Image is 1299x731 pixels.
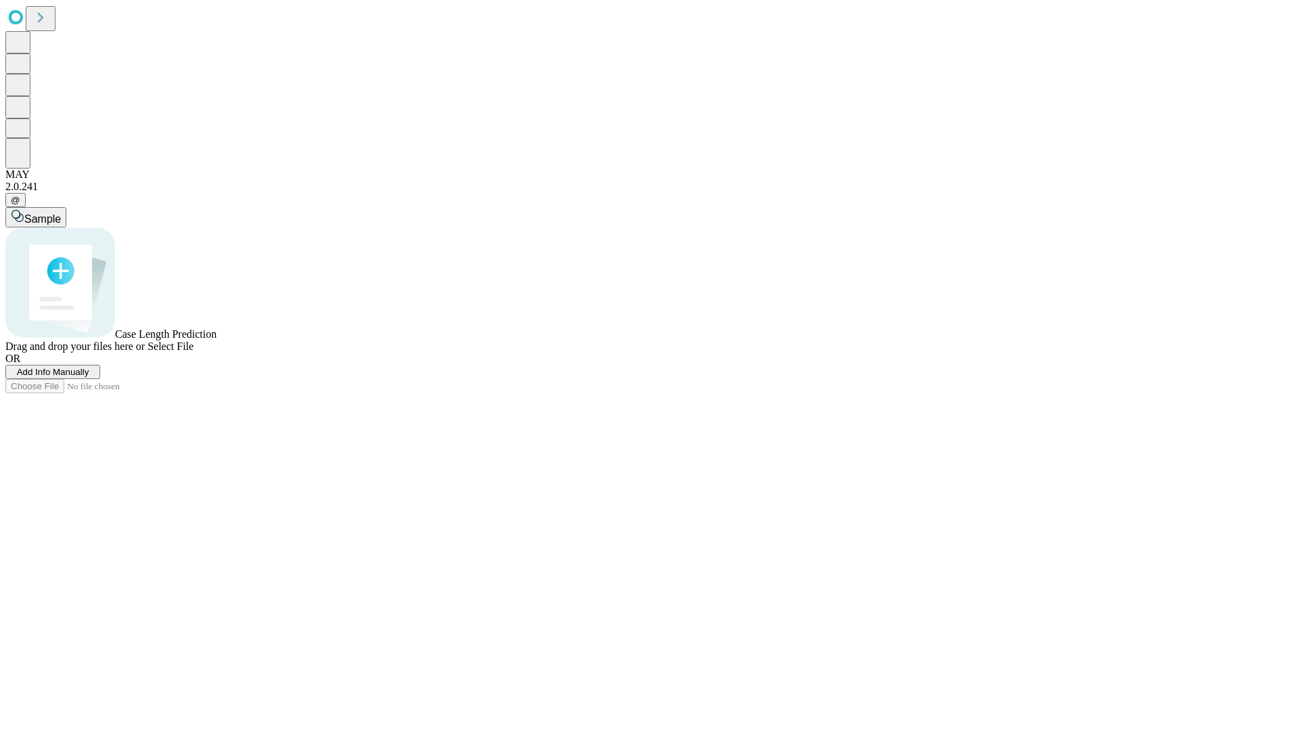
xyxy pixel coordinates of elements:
span: Add Info Manually [17,367,89,377]
button: Sample [5,207,66,227]
span: @ [11,195,20,205]
div: 2.0.241 [5,181,1294,193]
button: Add Info Manually [5,365,100,379]
span: Case Length Prediction [115,328,216,340]
span: Sample [24,213,61,225]
button: @ [5,193,26,207]
span: OR [5,353,20,364]
span: Select File [147,340,193,352]
span: Drag and drop your files here or [5,340,145,352]
div: MAY [5,169,1294,181]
